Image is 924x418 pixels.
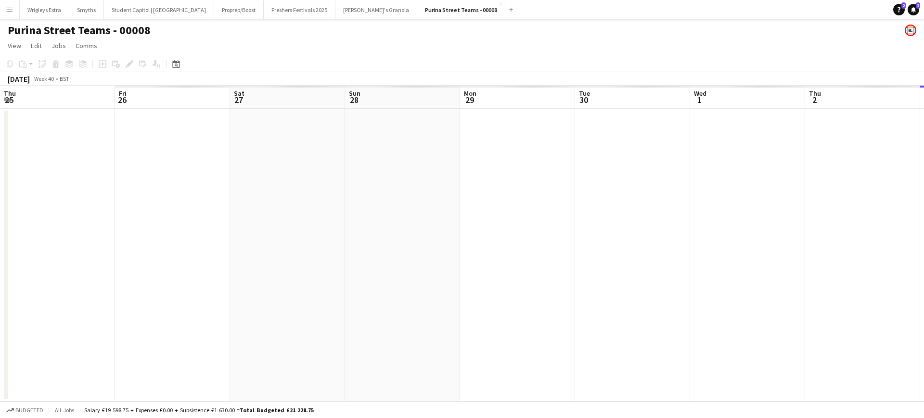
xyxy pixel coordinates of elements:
span: Edit [31,41,42,50]
span: 28 [347,94,360,105]
button: Purina Street Teams - 00008 [417,0,505,19]
div: BST [60,75,69,82]
span: 25 [2,94,16,105]
a: View [4,39,25,52]
span: All jobs [53,406,76,414]
span: 30 [577,94,590,105]
span: Sun [349,89,360,98]
button: Smyths [69,0,104,19]
span: View [8,41,21,50]
span: 1 [693,94,706,105]
span: Tue [579,89,590,98]
a: Jobs [48,39,70,52]
span: Thu [809,89,821,98]
span: Sat [234,89,244,98]
a: Comms [72,39,101,52]
span: Total Budgeted £21 228.75 [240,406,314,414]
a: 2 [908,4,919,15]
button: Proprep/Boost [214,0,264,19]
span: Mon [464,89,476,98]
span: 2 [808,94,821,105]
span: Week 40 [32,75,56,82]
a: Edit [27,39,46,52]
span: Thu [4,89,16,98]
div: Salary £19 598.75 + Expenses £0.00 + Subsistence £1 630.00 = [84,406,314,414]
a: 2 [893,4,905,15]
button: [PERSON_NAME]'s Granola [335,0,417,19]
span: 27 [232,94,244,105]
span: Jobs [51,41,66,50]
span: 2 [916,2,920,9]
button: Budgeted [5,405,45,416]
span: Fri [119,89,127,98]
div: [DATE] [8,74,30,84]
span: 26 [117,94,127,105]
button: Freshers Festivals 2025 [264,0,335,19]
h1: Purina Street Teams - 00008 [8,23,151,38]
span: Budgeted [15,407,43,414]
button: Wrigleys Extra [20,0,69,19]
span: Wed [694,89,706,98]
span: 2 [901,2,906,9]
button: Student Capitol | [GEOGRAPHIC_DATA] [104,0,214,19]
span: Comms [76,41,97,50]
app-user-avatar: Bounce Activations Ltd [905,25,916,36]
span: 29 [462,94,476,105]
